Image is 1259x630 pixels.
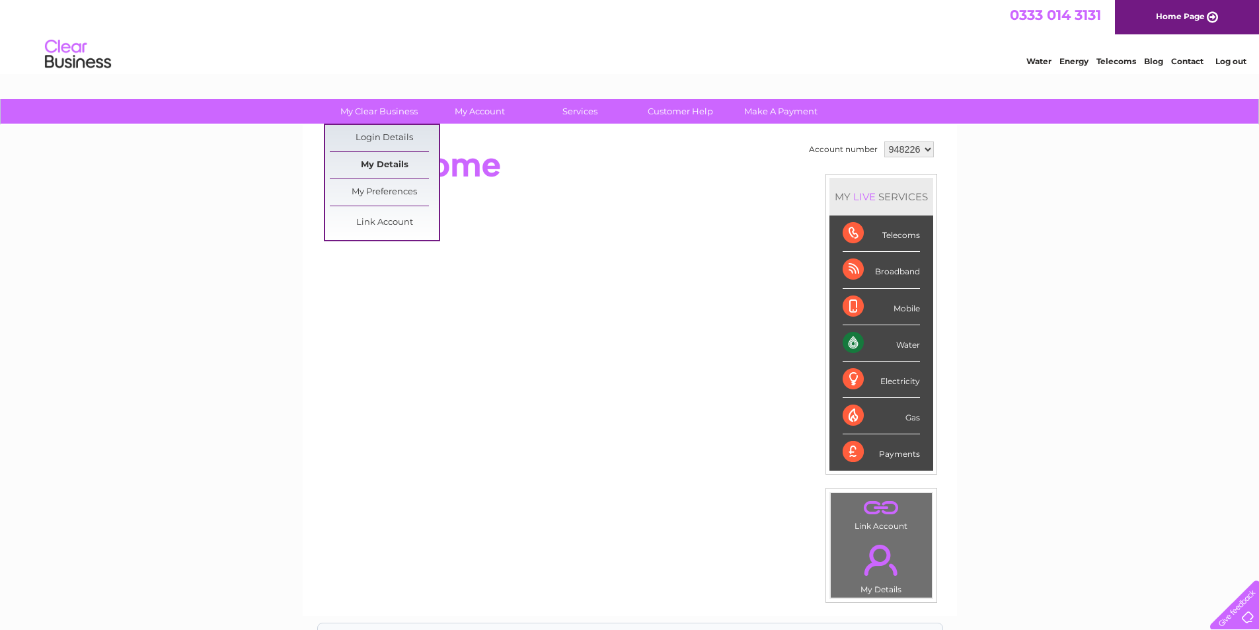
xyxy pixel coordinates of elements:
img: logo.png [44,34,112,75]
a: Telecoms [1096,56,1136,66]
td: Link Account [830,492,933,534]
a: . [834,496,929,520]
a: Water [1026,56,1051,66]
a: Link Account [330,210,439,236]
div: Payments [843,434,920,470]
td: Account number [806,138,881,161]
div: LIVE [851,190,878,203]
a: . [834,537,929,583]
div: Mobile [843,289,920,325]
a: Contact [1171,56,1203,66]
div: Electricity [843,362,920,398]
a: 0333 014 3131 [1010,7,1101,23]
a: Customer Help [626,99,735,124]
div: Clear Business is a trading name of Verastar Limited (registered in [GEOGRAPHIC_DATA] No. 3667643... [318,7,942,64]
div: MY SERVICES [829,178,933,216]
a: Login Details [330,125,439,151]
a: My Account [425,99,534,124]
div: Water [843,325,920,362]
a: My Details [330,152,439,178]
td: My Details [830,533,933,598]
a: Blog [1144,56,1163,66]
div: Telecoms [843,216,920,252]
div: Broadband [843,252,920,288]
a: My Clear Business [324,99,434,124]
div: Gas [843,398,920,434]
a: Energy [1059,56,1088,66]
a: Log out [1215,56,1246,66]
a: Services [525,99,634,124]
a: My Preferences [330,179,439,206]
a: Make A Payment [726,99,835,124]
